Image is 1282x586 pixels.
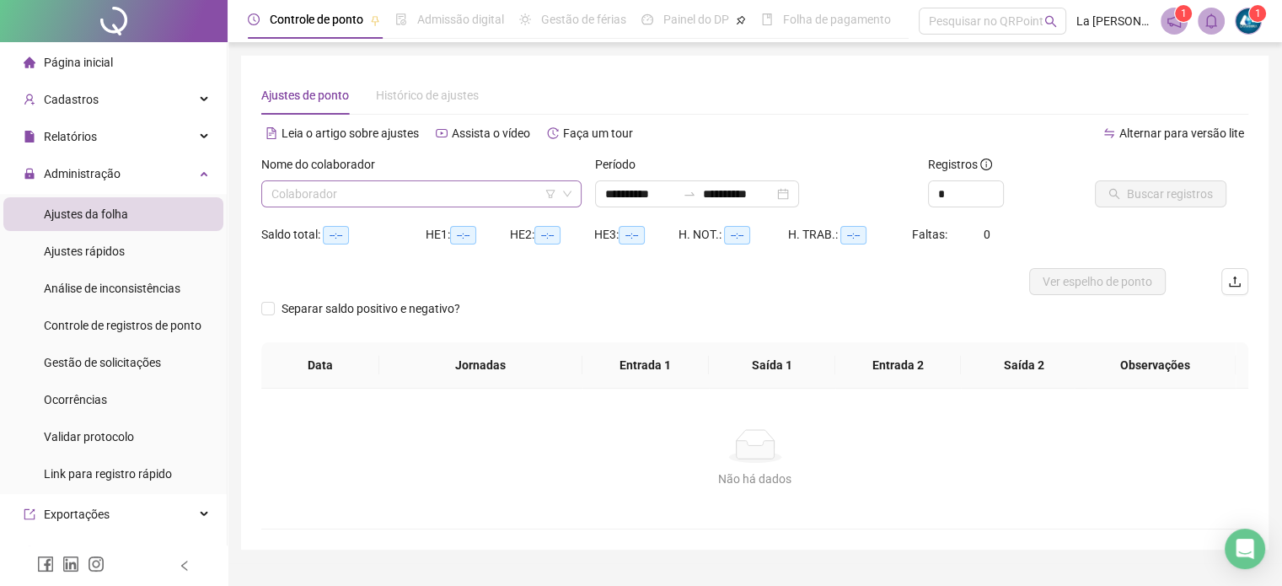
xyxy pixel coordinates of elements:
span: 1 [1181,8,1187,19]
span: Registros [928,155,992,174]
span: Gestão de solicitações [44,356,161,369]
span: Página inicial [44,56,113,69]
span: to [683,187,696,201]
span: down [562,189,572,199]
span: home [24,56,35,68]
div: Não há dados [282,470,1228,488]
span: instagram [88,556,105,573]
span: dashboard [641,13,653,25]
span: Admissão digital [417,13,504,26]
div: HE 2: [510,225,594,245]
span: Controle de registros de ponto [44,319,201,332]
span: Análise de inconsistências [44,282,180,295]
span: info-circle [980,159,992,170]
span: facebook [37,556,54,573]
div: HE 3: [594,225,679,245]
span: Cadastros [44,93,99,106]
span: user-add [24,94,35,105]
span: book [761,13,773,25]
span: Separar saldo positivo e negativo? [275,299,467,318]
span: Ajustes rápidos [44,245,125,258]
span: Exportações [44,508,110,521]
span: bell [1204,13,1219,29]
span: clock-circle [248,13,260,25]
span: swap [1103,127,1115,139]
span: filter [545,189,555,199]
sup: 1 [1175,5,1192,22]
div: H. NOT.: [679,225,788,245]
span: Relatórios [44,130,97,143]
button: Buscar registros [1095,180,1226,207]
span: Faça um tour [563,126,633,140]
span: file-text [266,127,277,139]
span: Ajustes da folha [44,207,128,221]
span: 0 [984,228,990,241]
th: Observações [1075,342,1236,389]
span: Integrações [44,545,106,558]
div: H. TRAB.: [788,225,911,245]
span: linkedin [62,556,79,573]
div: HE 1: [426,225,510,245]
span: Link para registro rápido [44,467,172,481]
span: La [PERSON_NAME] [1076,12,1151,30]
span: 1 [1255,8,1261,19]
th: Entrada 1 [582,342,709,389]
span: history [547,127,559,139]
th: Entrada 2 [835,342,962,389]
span: Painel do DP [663,13,729,26]
span: left [179,560,190,572]
div: Open Intercom Messenger [1225,529,1265,569]
span: --:-- [450,226,476,245]
img: 18504 [1236,8,1261,34]
span: Observações [1089,356,1223,374]
span: upload [1228,275,1242,288]
span: youtube [436,127,448,139]
th: Jornadas [379,342,582,389]
span: --:-- [840,226,866,245]
span: export [24,508,35,520]
span: Ajustes de ponto [261,89,349,102]
th: Data [261,342,379,389]
th: Saída 2 [961,342,1087,389]
button: Ver espelho de ponto [1029,268,1166,295]
label: Período [595,155,646,174]
span: pushpin [736,15,746,25]
span: Alternar para versão lite [1119,126,1244,140]
span: --:-- [534,226,561,245]
span: Leia o artigo sobre ajustes [282,126,419,140]
span: Ocorrências [44,393,107,406]
label: Nome do colaborador [261,155,386,174]
span: Gestão de férias [541,13,626,26]
span: Assista o vídeo [452,126,530,140]
div: Saldo total: [261,225,426,245]
span: Administração [44,167,121,180]
th: Saída 1 [709,342,835,389]
span: Folha de pagamento [783,13,891,26]
span: --:-- [724,226,750,245]
span: pushpin [370,15,380,25]
span: file-done [395,13,407,25]
span: Histórico de ajustes [376,89,479,102]
span: Controle de ponto [270,13,363,26]
span: lock [24,168,35,180]
sup: Atualize o seu contato no menu Meus Dados [1249,5,1266,22]
span: notification [1167,13,1182,29]
span: Validar protocolo [44,430,134,444]
span: sun [519,13,531,25]
span: --:-- [323,226,349,245]
span: swap-right [683,187,696,201]
span: search [1044,15,1057,28]
span: Faltas: [912,228,950,241]
span: --:-- [619,226,645,245]
span: file [24,131,35,142]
